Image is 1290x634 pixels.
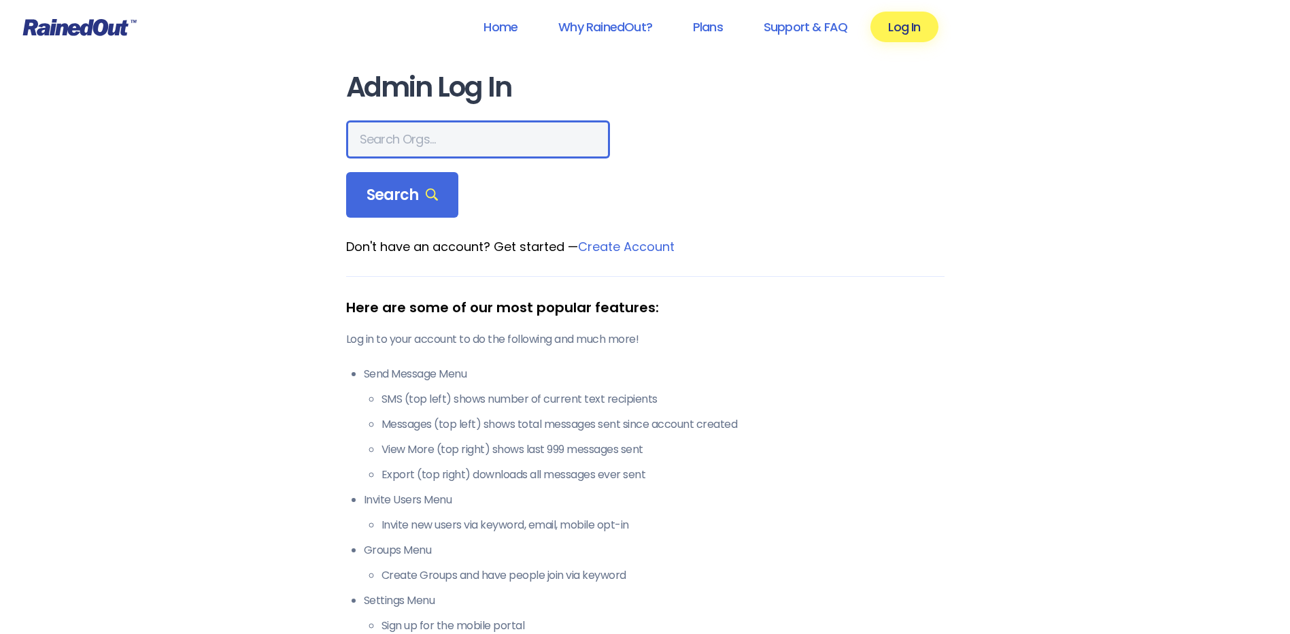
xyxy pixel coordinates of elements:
li: Messages (top left) shows total messages sent since account created [381,416,945,433]
a: Log In [870,12,938,42]
li: Invite new users via keyword, email, mobile opt-in [381,517,945,533]
a: Home [466,12,535,42]
a: Support & FAQ [746,12,865,42]
li: Send Message Menu [364,366,945,483]
li: Create Groups and have people join via keyword [381,567,945,584]
li: Groups Menu [364,542,945,584]
input: Search Orgs… [346,120,610,158]
a: Create Account [578,238,675,255]
li: Invite Users Menu [364,492,945,533]
a: Why RainedOut? [541,12,670,42]
li: SMS (top left) shows number of current text recipients [381,391,945,407]
a: Plans [675,12,741,42]
li: Sign up for the mobile portal [381,618,945,634]
div: Here are some of our most popular features: [346,297,945,318]
span: Search [367,186,439,205]
div: Search [346,172,459,218]
p: Log in to your account to do the following and much more! [346,331,945,348]
li: Export (top right) downloads all messages ever sent [381,467,945,483]
li: View More (top right) shows last 999 messages sent [381,441,945,458]
h1: Admin Log In [346,72,945,103]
